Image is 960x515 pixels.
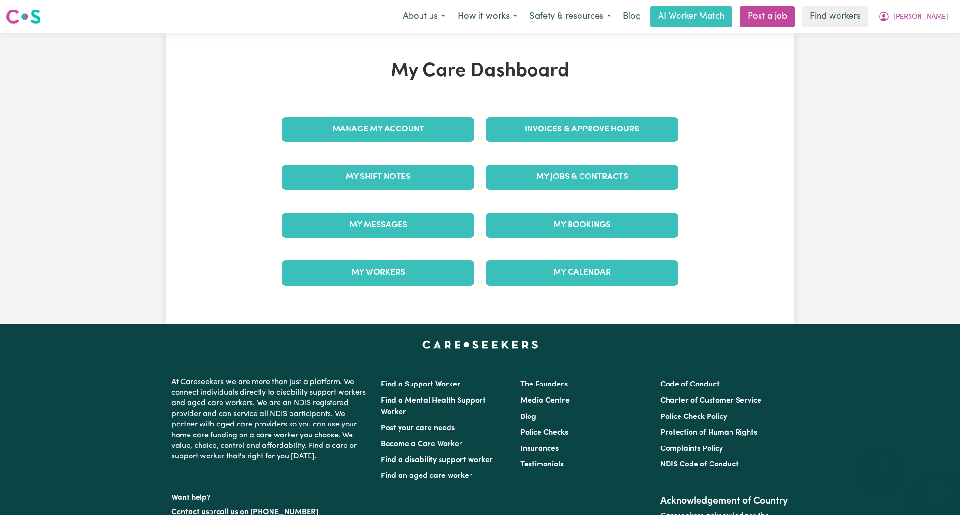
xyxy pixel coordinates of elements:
[486,165,678,189] a: My Jobs & Contracts
[802,6,868,27] a: Find workers
[660,445,723,453] a: Complaints Policy
[617,6,647,27] a: Blog
[381,440,462,448] a: Become a Care Worker
[381,472,472,480] a: Find an aged care worker
[660,461,739,468] a: NDIS Code of Conduct
[520,397,570,405] a: Media Centre
[520,461,564,468] a: Testimonials
[282,117,474,142] a: Manage My Account
[451,7,523,27] button: How it works
[422,341,538,348] a: Careseekers home page
[893,12,948,22] span: [PERSON_NAME]
[397,7,451,27] button: About us
[171,489,370,503] p: Want help?
[486,213,678,238] a: My Bookings
[922,477,952,507] iframe: Button to launch messaging window
[381,456,493,464] a: Find a disability support worker
[660,429,757,436] a: Protection of Human Rights
[276,60,684,83] h1: My Care Dashboard
[660,381,720,388] a: Code of Conduct
[520,381,568,388] a: The Founders
[520,429,568,436] a: Police Checks
[520,413,536,421] a: Blog
[171,373,370,466] p: At Careseekers we are more than just a platform. We connect individuals directly to disability su...
[660,397,761,405] a: Charter of Customer Service
[486,117,678,142] a: Invoices & Approve Hours
[6,6,41,28] a: Careseekers logo
[282,213,474,238] a: My Messages
[381,381,460,388] a: Find a Support Worker
[520,445,559,453] a: Insurances
[381,397,486,416] a: Find a Mental Health Support Worker
[282,165,474,189] a: My Shift Notes
[660,495,789,507] h2: Acknowledgement of Country
[872,7,954,27] button: My Account
[740,6,795,27] a: Post a job
[523,7,617,27] button: Safety & resources
[660,413,727,421] a: Police Check Policy
[6,8,41,25] img: Careseekers logo
[650,6,732,27] a: AI Worker Match
[872,454,891,473] iframe: Close message
[381,425,455,432] a: Post your care needs
[282,260,474,285] a: My Workers
[486,260,678,285] a: My Calendar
